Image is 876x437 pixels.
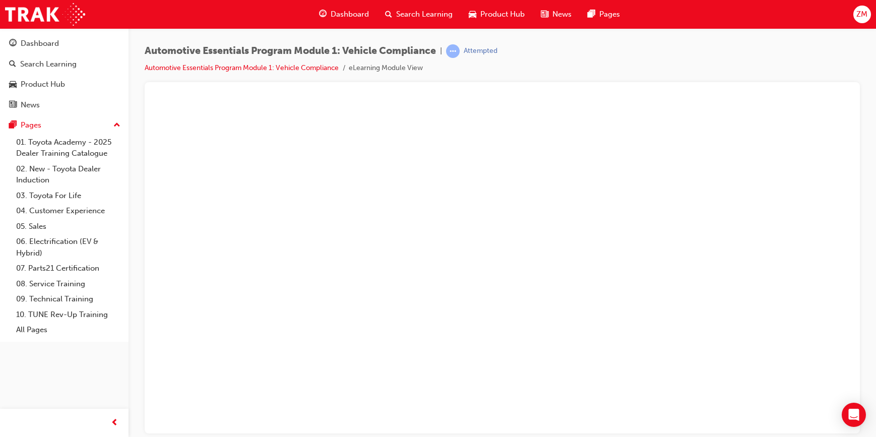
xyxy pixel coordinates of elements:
[12,203,124,219] a: 04. Customer Experience
[533,4,580,25] a: news-iconNews
[111,417,118,429] span: prev-icon
[12,161,124,188] a: 02. New - Toyota Dealer Induction
[12,276,124,292] a: 08. Service Training
[331,9,369,20] span: Dashboard
[20,58,77,70] div: Search Learning
[4,55,124,74] a: Search Learning
[21,99,40,111] div: News
[12,322,124,338] a: All Pages
[853,6,871,23] button: ZM
[12,219,124,234] a: 05. Sales
[446,44,460,58] span: learningRecordVerb_ATTEMPT-icon
[842,403,866,427] div: Open Intercom Messenger
[4,116,124,135] button: Pages
[4,75,124,94] a: Product Hub
[377,4,461,25] a: search-iconSearch Learning
[9,121,17,130] span: pages-icon
[311,4,377,25] a: guage-iconDashboard
[461,4,533,25] a: car-iconProduct Hub
[469,8,476,21] span: car-icon
[21,119,41,131] div: Pages
[599,9,620,20] span: Pages
[21,79,65,90] div: Product Hub
[480,9,525,20] span: Product Hub
[12,188,124,204] a: 03. Toyota For Life
[12,307,124,323] a: 10. TUNE Rev-Up Training
[12,234,124,261] a: 06. Electrification (EV & Hybrid)
[9,60,16,69] span: search-icon
[4,32,124,116] button: DashboardSearch LearningProduct HubNews
[4,34,124,53] a: Dashboard
[5,3,85,26] img: Trak
[541,8,548,21] span: news-icon
[464,46,497,56] div: Attempted
[145,45,436,57] span: Automotive Essentials Program Module 1: Vehicle Compliance
[9,80,17,89] span: car-icon
[12,261,124,276] a: 07. Parts21 Certification
[440,45,442,57] span: |
[4,96,124,114] a: News
[9,101,17,110] span: news-icon
[21,38,59,49] div: Dashboard
[856,9,867,20] span: ZM
[12,291,124,307] a: 09. Technical Training
[145,64,339,72] a: Automotive Essentials Program Module 1: Vehicle Compliance
[319,8,327,21] span: guage-icon
[396,9,453,20] span: Search Learning
[12,135,124,161] a: 01. Toyota Academy - 2025 Dealer Training Catalogue
[552,9,572,20] span: News
[588,8,595,21] span: pages-icon
[580,4,628,25] a: pages-iconPages
[349,63,423,74] li: eLearning Module View
[9,39,17,48] span: guage-icon
[385,8,392,21] span: search-icon
[113,119,120,132] span: up-icon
